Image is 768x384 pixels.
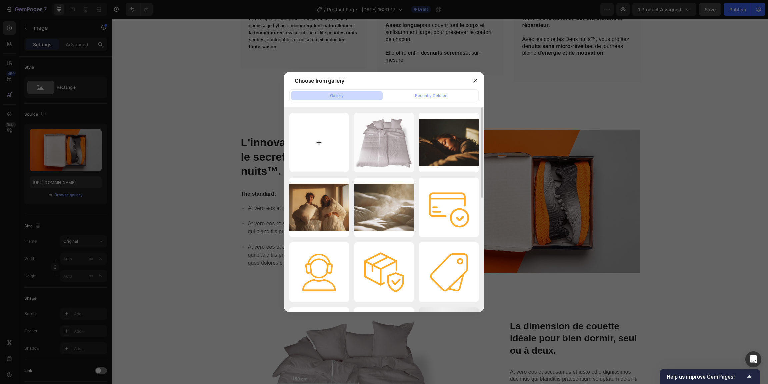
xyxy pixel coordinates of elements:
p: Elle offre enfin des et sur-mesure. [273,31,383,45]
p: At vero eos et accusamus et iusto odio dignissimos ducimus qui blanditiis praesentium voluptatum ... [136,224,281,248]
div: Gallery [330,93,344,99]
button: Show survey - Help us improve GemPages! [667,373,753,381]
span: Help us improve GemPages! [667,374,745,380]
strong: nuits sereines [317,31,353,37]
img: image [363,251,405,293]
img: gempages_432750572815254551-fce0b9b5-3241-4266-a307-d832f697fc79.png [313,111,528,255]
p: At vero eos et accusamus et iusto odio dignissimos ducimus [136,186,281,194]
div: Open Intercom Messenger [745,351,761,367]
img: image [419,119,479,166]
img: image [428,186,470,228]
div: Choose from gallery [295,77,344,85]
p: The standard: [129,172,281,179]
div: Recently Deleted [415,93,447,99]
strong: Assez longue [273,4,308,9]
strong: nuits sans micro-réveils [416,25,477,30]
img: image [289,184,349,231]
button: Recently Deleted [385,91,477,100]
p: pour couvrir tout le corps et suffisamment large, pour préserver le confort de chacun. [273,3,383,24]
h3: La dimension de couette idéale pour bien dormir, seul ou à deux. [397,301,528,339]
p: At vero eos et accusamus et iusto odio dignissimos ducimus qui blanditiis praesentium voluptatum ... [136,201,281,217]
img: image [354,113,414,172]
p: At vero eos et accusamus et iusto odio dignissimos ducimus qui blanditiis praesentium voluptatum ... [398,350,527,371]
img: image [298,251,340,293]
h2: L'innovation Cloudshell™ : le secret des couettes Deux nuits™. [128,116,282,161]
strong: énergie et de motivation [430,31,491,37]
p: Avec les couettes Deux nuits™, vous profitez de et de journées pleine d' . [410,17,519,38]
img: image [428,251,470,293]
img: image [354,184,414,231]
strong: régulent naturellement la température [137,4,242,17]
button: Gallery [291,91,383,100]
